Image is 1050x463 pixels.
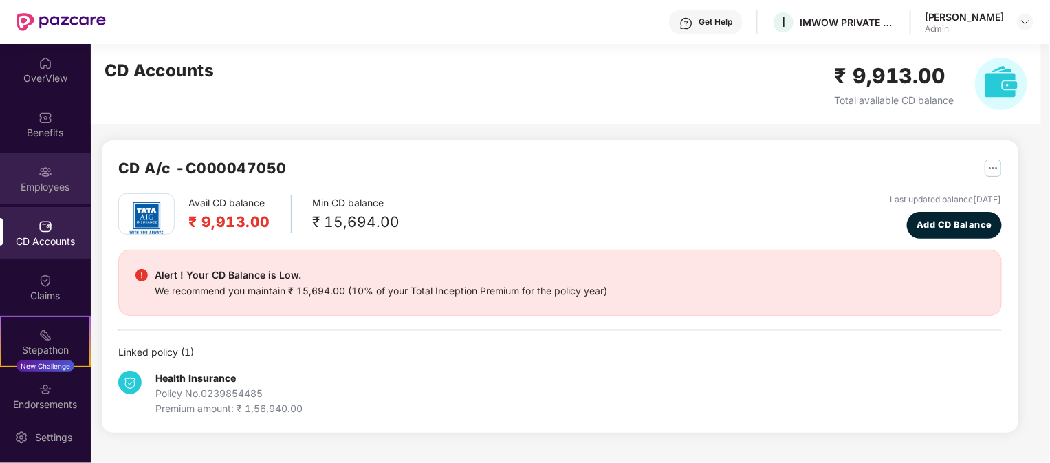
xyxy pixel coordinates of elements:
div: Get Help [699,17,732,28]
div: ₹ 15,694.00 [312,211,400,233]
div: Min CD balance [312,195,400,233]
img: svg+xml;base64,PHN2ZyBpZD0iRHJvcGRvd24tMzJ4MzIiIHhtbG5zPSJodHRwOi8vd3d3LnczLm9yZy8yMDAwL3N2ZyIgd2... [1020,17,1031,28]
img: New Pazcare Logo [17,13,106,31]
img: svg+xml;base64,PHN2ZyBpZD0iRW5kb3JzZW1lbnRzIiB4bWxucz0iaHR0cDovL3d3dy53My5vcmcvMjAwMC9zdmciIHdpZH... [39,383,52,396]
h2: ₹ 9,913.00 [188,211,270,233]
h2: ₹ 9,913.00 [835,60,954,92]
h2: CD Accounts [105,58,215,84]
div: We recommend you maintain ₹ 15,694.00 (10% of your Total Inception Premium for the policy year) [155,283,607,299]
img: svg+xml;base64,PHN2ZyBpZD0iRW1wbG95ZWVzIiB4bWxucz0iaHR0cDovL3d3dy53My5vcmcvMjAwMC9zdmciIHdpZHRoPS... [39,165,52,179]
img: svg+xml;base64,PHN2ZyBpZD0iRGFuZ2VyX2FsZXJ0IiBkYXRhLW5hbWU9IkRhbmdlciBhbGVydCIgeG1sbnM9Imh0dHA6Ly... [135,269,148,281]
div: Settings [31,431,76,444]
div: [PERSON_NAME] [925,10,1005,23]
img: svg+xml;base64,PHN2ZyBpZD0iQmVuZWZpdHMiIHhtbG5zPSJodHRwOi8vd3d3LnczLm9yZy8yMDAwL3N2ZyIgd2lkdGg9Ij... [39,111,52,125]
img: svg+xml;base64,PHN2ZyBpZD0iQ2xhaW0iIHhtbG5zPSJodHRwOi8vd3d3LnczLm9yZy8yMDAwL3N2ZyIgd2lkdGg9IjIwIi... [39,274,52,288]
img: svg+xml;base64,PHN2ZyBpZD0iQ0RfQWNjb3VudHMiIGRhdGEtbmFtZT0iQ0QgQWNjb3VudHMiIHhtbG5zPSJodHRwOi8vd3... [39,219,52,233]
div: Admin [925,23,1005,34]
div: Last updated balance [DATE] [890,193,1002,206]
img: svg+xml;base64,PHN2ZyB4bWxucz0iaHR0cDovL3d3dy53My5vcmcvMjAwMC9zdmciIHdpZHRoPSIyNSIgaGVpZ2h0PSIyNS... [985,160,1002,177]
img: svg+xml;base64,PHN2ZyBpZD0iSGVscC0zMngzMiIgeG1sbnM9Imh0dHA6Ly93d3cudzMub3JnLzIwMDAvc3ZnIiB3aWR0aD... [679,17,693,30]
div: Stepathon [1,343,89,357]
img: tatag.png [122,194,171,242]
img: svg+xml;base64,PHN2ZyB4bWxucz0iaHR0cDovL3d3dy53My5vcmcvMjAwMC9zdmciIHdpZHRoPSIzNCIgaGVpZ2h0PSIzNC... [118,371,142,394]
span: I [782,14,785,30]
div: Avail CD balance [188,195,292,233]
img: svg+xml;base64,PHN2ZyBpZD0iU2V0dGluZy0yMHgyMCIgeG1sbnM9Imh0dHA6Ly93d3cudzMub3JnLzIwMDAvc3ZnIiB3aW... [14,431,28,444]
button: Add CD Balance [907,212,1002,239]
img: svg+xml;base64,PHN2ZyB4bWxucz0iaHR0cDovL3d3dy53My5vcmcvMjAwMC9zdmciIHdpZHRoPSIyMSIgaGVpZ2h0PSIyMC... [39,328,52,342]
h2: CD A/c - C000047050 [118,157,287,180]
img: svg+xml;base64,PHN2ZyB4bWxucz0iaHR0cDovL3d3dy53My5vcmcvMjAwMC9zdmciIHhtbG5zOnhsaW5rPSJodHRwOi8vd3... [975,58,1027,110]
img: svg+xml;base64,PHN2ZyBpZD0iSG9tZSIgeG1sbnM9Imh0dHA6Ly93d3cudzMub3JnLzIwMDAvc3ZnIiB3aWR0aD0iMjAiIG... [39,56,52,70]
span: Add CD Balance [917,218,992,232]
div: New Challenge [17,360,74,372]
span: Total available CD balance [835,94,954,106]
div: Alert ! Your CD Balance is Low. [155,267,607,283]
div: IMWOW PRIVATE LIMITED [800,16,896,29]
div: Policy No. 0239854485 [155,386,303,401]
div: Linked policy ( 1 ) [118,345,1002,360]
div: Premium amount: ₹ 1,56,940.00 [155,401,303,416]
b: Health Insurance [155,372,236,384]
